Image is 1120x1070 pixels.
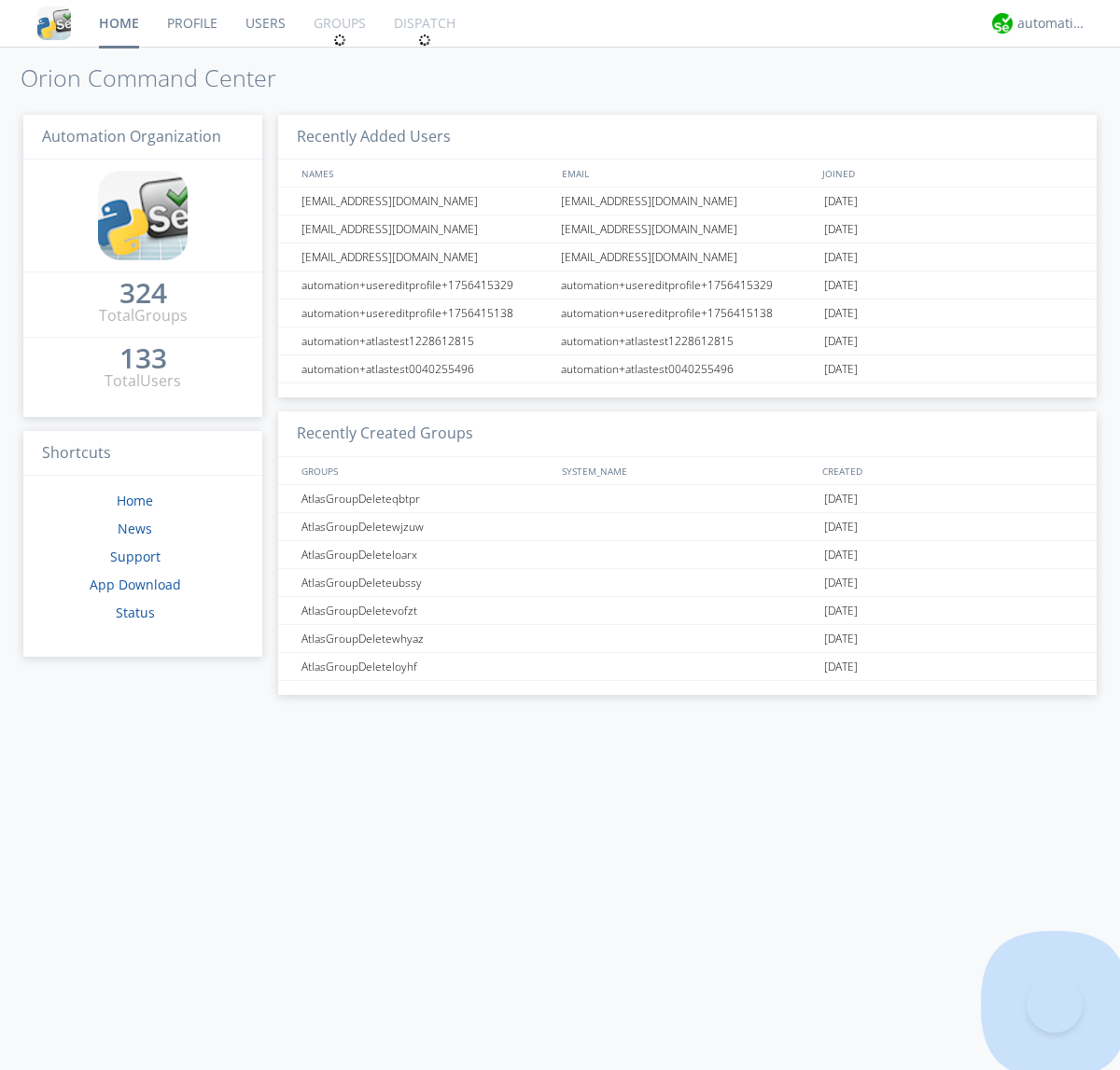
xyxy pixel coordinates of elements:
[297,215,555,243] div: [EMAIL_ADDRESS][DOMAIN_NAME]
[297,569,555,596] div: AtlasGroupDeleteubssy
[110,548,161,565] a: Support
[818,160,1079,187] div: JOINED
[105,370,181,392] div: Total Users
[824,355,858,383] span: [DATE]
[824,485,858,513] span: [DATE]
[297,541,555,568] div: AtlasGroupDeleteloarx
[90,576,181,593] a: App Download
[278,215,1097,243] a: [EMAIL_ADDRESS][DOMAIN_NAME][EMAIL_ADDRESS][DOMAIN_NAME][DATE]
[278,355,1097,383] a: automation+atlastest0040255496automation+atlastest0040255496[DATE]
[556,355,819,382] div: automation+atlastest0040255496
[556,188,819,215] div: [EMAIL_ADDRESS][DOMAIN_NAME]
[824,597,858,625] span: [DATE]
[557,457,818,484] div: SYSTEM_NAME
[1027,977,1083,1033] iframe: Toggle Customer Support
[278,188,1097,215] a: [EMAIL_ADDRESS][DOMAIN_NAME][EMAIL_ADDRESS][DOMAIN_NAME][DATE]
[278,513,1097,541] a: AtlasGroupDeletewjzuw[DATE]
[297,653,555,680] div: AtlasGroupDeleteloyhf
[418,34,431,47] img: spin.svg
[297,188,555,215] div: [EMAIL_ADDRESS][DOMAIN_NAME]
[824,625,858,653] span: [DATE]
[824,653,858,681] span: [DATE]
[37,7,71,40] img: cddb5a64eb264b2086981ab96f4c1ba7
[556,271,819,299] div: automation+usereditprofile+1756415329
[297,271,555,299] div: automation+usereditprofile+1756415329
[119,284,167,305] a: 324
[824,299,858,327] span: [DATE]
[297,457,553,484] div: GROUPS
[98,171,188,260] img: cddb5a64eb264b2086981ab96f4c1ba7
[278,243,1097,271] a: [EMAIL_ADDRESS][DOMAIN_NAME][EMAIL_ADDRESS][DOMAIN_NAME][DATE]
[297,625,555,652] div: AtlasGroupDeletewhyaz
[824,513,858,541] span: [DATE]
[119,349,167,370] a: 133
[278,115,1097,160] h3: Recently Added Users
[278,597,1097,625] a: AtlasGroupDeletevofzt[DATE]
[278,625,1097,653] a: AtlasGroupDeletewhyaz[DATE]
[42,126,221,146] span: Automation Organization
[297,597,555,624] div: AtlasGroupDeletevofzt
[297,513,555,540] div: AtlasGroupDeletewjzuw
[297,243,555,271] div: [EMAIL_ADDRESS][DOMAIN_NAME]
[333,34,346,47] img: spin.svg
[278,299,1097,327] a: automation+usereditprofile+1756415138automation+usereditprofile+1756415138[DATE]
[119,284,167,302] div: 324
[824,243,858,271] span: [DATE]
[556,215,819,243] div: [EMAIL_ADDRESS][DOMAIN_NAME]
[118,520,152,537] a: News
[824,188,858,215] span: [DATE]
[23,431,262,477] h3: Shortcuts
[1017,14,1087,33] div: automation+atlas
[297,299,555,327] div: automation+usereditprofile+1756415138
[119,349,167,368] div: 133
[557,160,818,187] div: EMAIL
[278,271,1097,299] a: automation+usereditprofile+1756415329automation+usereditprofile+1756415329[DATE]
[824,271,858,299] span: [DATE]
[297,160,553,187] div: NAMES
[278,653,1097,681] a: AtlasGroupDeleteloyhf[DATE]
[992,13,1013,34] img: d2d01cd9b4174d08988066c6d424eccd
[824,327,858,355] span: [DATE]
[278,569,1097,597] a: AtlasGroupDeleteubssy[DATE]
[824,541,858,569] span: [DATE]
[297,485,555,512] div: AtlasGroupDeleteqbtpr
[116,604,155,621] a: Status
[818,457,1079,484] div: CREATED
[117,492,153,509] a: Home
[99,305,188,327] div: Total Groups
[278,541,1097,569] a: AtlasGroupDeleteloarx[DATE]
[556,299,819,327] div: automation+usereditprofile+1756415138
[556,243,819,271] div: [EMAIL_ADDRESS][DOMAIN_NAME]
[278,485,1097,513] a: AtlasGroupDeleteqbtpr[DATE]
[297,327,555,354] div: automation+atlastest1228612815
[824,215,858,243] span: [DATE]
[824,569,858,597] span: [DATE]
[556,327,819,354] div: automation+atlastest1228612815
[278,411,1097,457] h3: Recently Created Groups
[278,327,1097,355] a: automation+atlastest1228612815automation+atlastest1228612815[DATE]
[297,355,555,382] div: automation+atlastest0040255496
